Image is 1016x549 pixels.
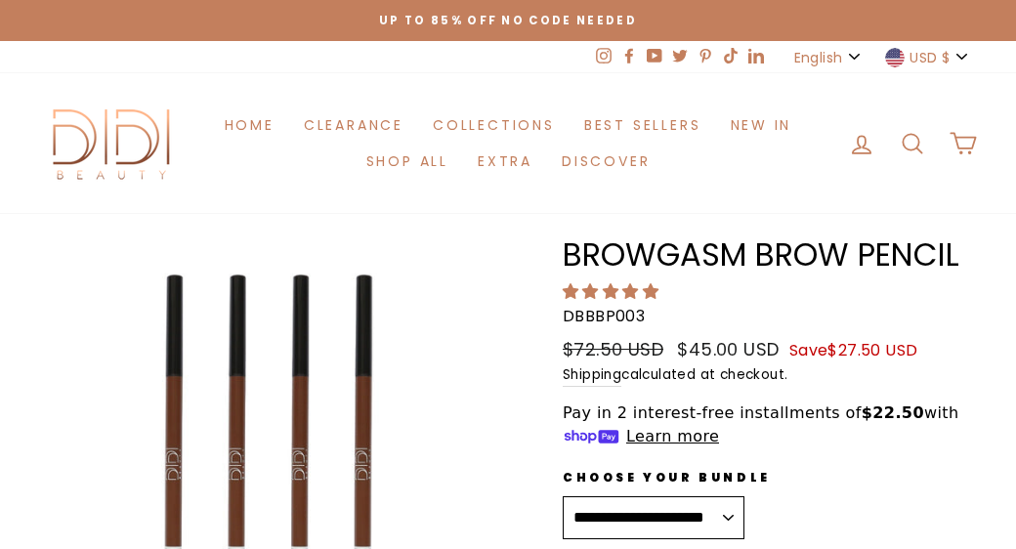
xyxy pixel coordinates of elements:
[570,106,716,143] a: Best Sellers
[789,339,918,361] span: Save
[563,468,771,486] label: Choose Your Bundle
[910,47,950,68] span: USD $
[39,103,186,184] img: Didi Beauty Co.
[210,106,289,143] a: Home
[827,339,917,361] span: $27.50 USD
[463,144,547,180] a: Extra
[418,106,570,143] a: Collections
[352,144,463,180] a: Shop All
[563,239,977,271] h1: Browgasm Brow Pencil
[794,47,842,68] span: English
[879,41,977,73] button: USD $
[563,364,621,387] a: Shipping
[716,106,807,143] a: New in
[563,280,662,303] span: 4.81 stars
[289,106,418,143] a: Clearance
[563,337,663,361] span: $72.50 USD
[563,364,977,387] small: calculated at checkout.
[547,144,664,180] a: Discover
[563,304,977,329] p: DBBBP003
[186,106,830,180] ul: Primary
[677,337,779,361] span: $45.00 USD
[788,41,869,73] button: English
[379,13,637,28] span: Up to 85% off NO CODE NEEDED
